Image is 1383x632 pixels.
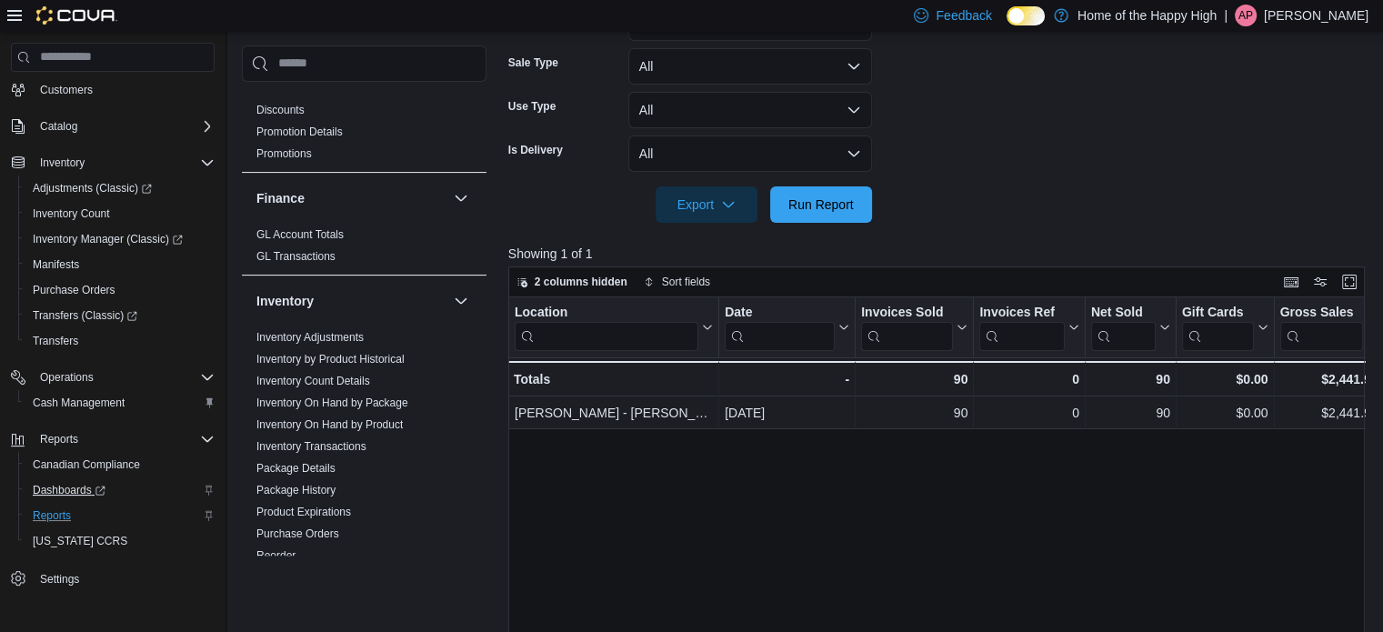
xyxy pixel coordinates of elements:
span: Run Report [788,196,854,214]
button: Gross Sales [1279,304,1378,350]
h3: Finance [256,189,305,207]
div: 0 [979,368,1078,390]
span: Inventory [40,155,85,170]
button: All [628,48,872,85]
div: [PERSON_NAME] - [PERSON_NAME] - The Joint [515,402,713,424]
a: Reports [25,505,78,527]
div: Andrew Peers [1235,5,1257,26]
span: Purchase Orders [33,283,115,297]
label: Use Type [508,99,556,114]
div: Net Sold [1091,304,1156,321]
span: Reports [25,505,215,527]
button: Reports [33,428,85,450]
div: $2,441.95 [1279,402,1378,424]
a: Dashboards [18,477,222,503]
div: Inventory [242,326,486,596]
a: Inventory Count [25,203,117,225]
div: Location [515,304,698,350]
a: Inventory Transactions [256,440,366,453]
a: Inventory Adjustments [256,331,364,344]
button: Invoices Sold [861,304,967,350]
div: Net Sold [1091,304,1156,350]
button: Display options [1309,271,1331,293]
button: Settings [4,565,222,591]
a: Inventory Manager (Classic) [25,228,190,250]
button: Cash Management [18,390,222,416]
label: Is Delivery [508,143,563,157]
button: Location [515,304,713,350]
img: Cova [36,6,117,25]
span: Inventory Count [25,203,215,225]
button: Customers [4,76,222,103]
button: Purchase Orders [18,277,222,303]
a: Dashboards [25,479,113,501]
a: Promotion Details [256,125,343,138]
button: Net Sold [1091,304,1170,350]
span: Adjustments (Classic) [33,181,152,196]
span: Transfers [33,334,78,348]
div: 90 [861,402,967,424]
span: Manifests [25,254,215,276]
a: GL Transactions [256,250,336,263]
div: 90 [1091,368,1170,390]
button: [US_STATE] CCRS [18,528,222,554]
span: Operations [33,366,215,388]
h3: Inventory [256,292,314,310]
span: Export [666,186,747,223]
span: Canadian Compliance [25,454,215,476]
span: 2 columns hidden [535,275,627,289]
button: Invoices Ref [979,304,1078,350]
a: Purchase Orders [256,527,339,540]
span: Dashboards [25,479,215,501]
span: Catalog [40,119,77,134]
span: Reports [33,508,71,523]
span: Feedback [936,6,991,25]
p: Home of the Happy High [1077,5,1217,26]
a: Adjustments (Classic) [18,176,222,201]
span: GL Account Totals [256,227,344,242]
a: Customers [33,79,100,101]
p: [PERSON_NAME] [1264,5,1368,26]
div: Invoices Ref [979,304,1064,350]
div: Date [725,304,835,321]
a: Purchase Orders [25,279,123,301]
div: Location [515,304,698,321]
span: Washington CCRS [25,530,215,552]
a: Transfers [25,330,85,352]
a: Canadian Compliance [25,454,147,476]
a: Settings [33,568,86,590]
a: Discounts [256,104,305,116]
span: Inventory Transactions [256,439,366,454]
span: Transfers (Classic) [25,305,215,326]
button: Inventory [256,292,446,310]
span: Transfers [25,330,215,352]
span: Inventory Manager (Classic) [25,228,215,250]
button: Date [725,304,849,350]
a: Product Expirations [256,506,351,518]
a: Manifests [25,254,86,276]
span: Customers [33,78,215,101]
button: Enter fullscreen [1338,271,1360,293]
div: 90 [1091,402,1170,424]
a: Inventory by Product Historical [256,353,405,366]
span: Manifests [33,257,79,272]
span: Sort fields [662,275,710,289]
span: Reports [33,428,215,450]
p: Showing 1 of 1 [508,245,1374,263]
span: Inventory On Hand by Product [256,417,403,432]
span: [US_STATE] CCRS [33,534,127,548]
button: Inventory [4,150,222,176]
a: Adjustments (Classic) [25,177,159,199]
span: Settings [40,572,79,587]
div: Invoices Sold [861,304,953,350]
button: Discounts & Promotions [450,63,472,85]
span: Cash Management [33,396,125,410]
button: Manifests [18,252,222,277]
span: AP [1238,5,1253,26]
span: Promotions [256,146,312,161]
button: Gift Cards [1182,304,1268,350]
label: Sale Type [508,55,558,70]
span: Transfers (Classic) [33,308,137,323]
span: Customers [40,83,93,97]
button: Reports [18,503,222,528]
